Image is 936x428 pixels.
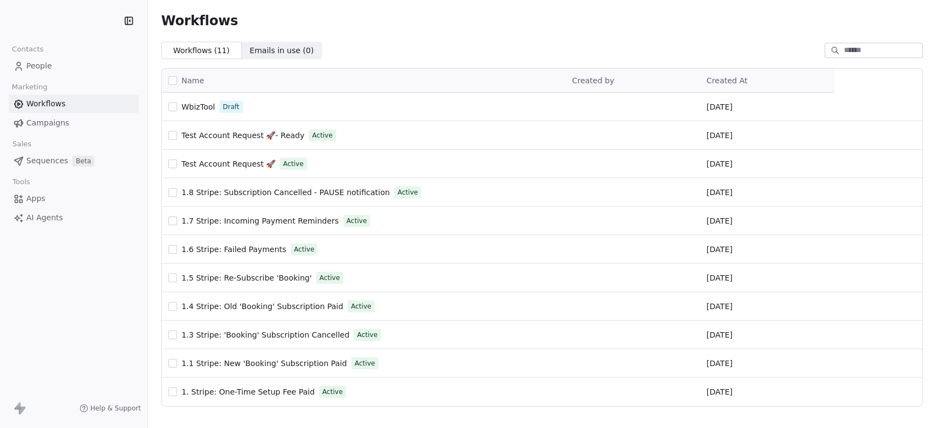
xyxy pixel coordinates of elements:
a: 1.8 Stripe: Subscription Cancelled - PAUSE notification [181,187,390,198]
span: Workflows [26,98,66,110]
span: Active [351,301,371,311]
span: [DATE] [707,358,733,369]
span: Marketing [7,79,52,95]
span: Apps [26,193,46,204]
span: Sales [8,136,36,152]
a: AI Agents [9,209,139,227]
span: [DATE] [707,130,733,141]
a: Test Account Request 🚀 [181,158,275,169]
span: Active [347,216,367,226]
span: [DATE] [707,187,733,198]
span: Campaigns [26,117,69,129]
span: Draft [223,102,239,112]
a: 1.6 Stripe: Failed Payments [181,244,286,255]
span: 1.3 Stripe: 'Booking' Subscription Cancelled [181,330,349,339]
a: WbizTool [181,101,215,112]
span: Active [355,358,375,368]
span: 1.4 Stripe: Old 'Booking' Subscription Paid [181,302,343,311]
span: Sequences [26,155,68,167]
a: Help & Support [80,404,141,413]
a: SequencesBeta [9,152,139,170]
span: WbizTool [181,102,215,111]
span: Contacts [7,41,48,58]
span: 1. Stripe: One-Time Setup Fee Paid [181,387,315,396]
span: [DATE] [707,386,733,397]
span: People [26,60,52,72]
span: Created by [572,76,614,85]
span: 1.7 Stripe: Incoming Payment Reminders [181,216,339,225]
span: [DATE] [707,101,733,112]
span: [DATE] [707,158,733,169]
span: Test Account Request 🚀 [181,159,275,168]
a: Workflows [9,95,139,113]
span: Test Account Request 🚀- Ready [181,131,304,140]
span: 1.8 Stripe: Subscription Cancelled - PAUSE notification [181,188,390,197]
span: Active [283,159,303,169]
a: 1.1 Stripe: New 'Booking' Subscription Paid [181,358,347,369]
span: Active [312,130,332,140]
span: Active [398,187,418,197]
span: Help & Support [90,404,141,413]
a: People [9,57,139,75]
span: [DATE] [707,244,733,255]
span: [DATE] [707,272,733,283]
span: [DATE] [707,215,733,226]
span: Beta [72,156,94,167]
span: Tools [8,174,35,190]
span: 1.6 Stripe: Failed Payments [181,245,286,254]
span: 1.1 Stripe: New 'Booking' Subscription Paid [181,359,347,368]
a: 1. Stripe: One-Time Setup Fee Paid [181,386,315,397]
span: Name [181,75,204,87]
span: Emails in use ( 0 ) [249,45,314,56]
a: 1.7 Stripe: Incoming Payment Reminders [181,215,339,226]
span: Created At [707,76,748,85]
a: Test Account Request 🚀- Ready [181,130,304,141]
span: [DATE] [707,329,733,340]
span: Active [357,330,377,340]
span: AI Agents [26,212,63,224]
span: Active [294,244,314,254]
span: Active [322,387,343,397]
a: 1.5 Stripe: Re-Subscribe 'Booking' [181,272,312,283]
span: Workflows [161,13,238,28]
a: Apps [9,190,139,208]
span: 1.5 Stripe: Re-Subscribe 'Booking' [181,273,312,282]
a: 1.4 Stripe: Old 'Booking' Subscription Paid [181,301,343,312]
a: 1.3 Stripe: 'Booking' Subscription Cancelled [181,329,349,340]
span: Active [320,273,340,283]
a: Campaigns [9,114,139,132]
span: [DATE] [707,301,733,312]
